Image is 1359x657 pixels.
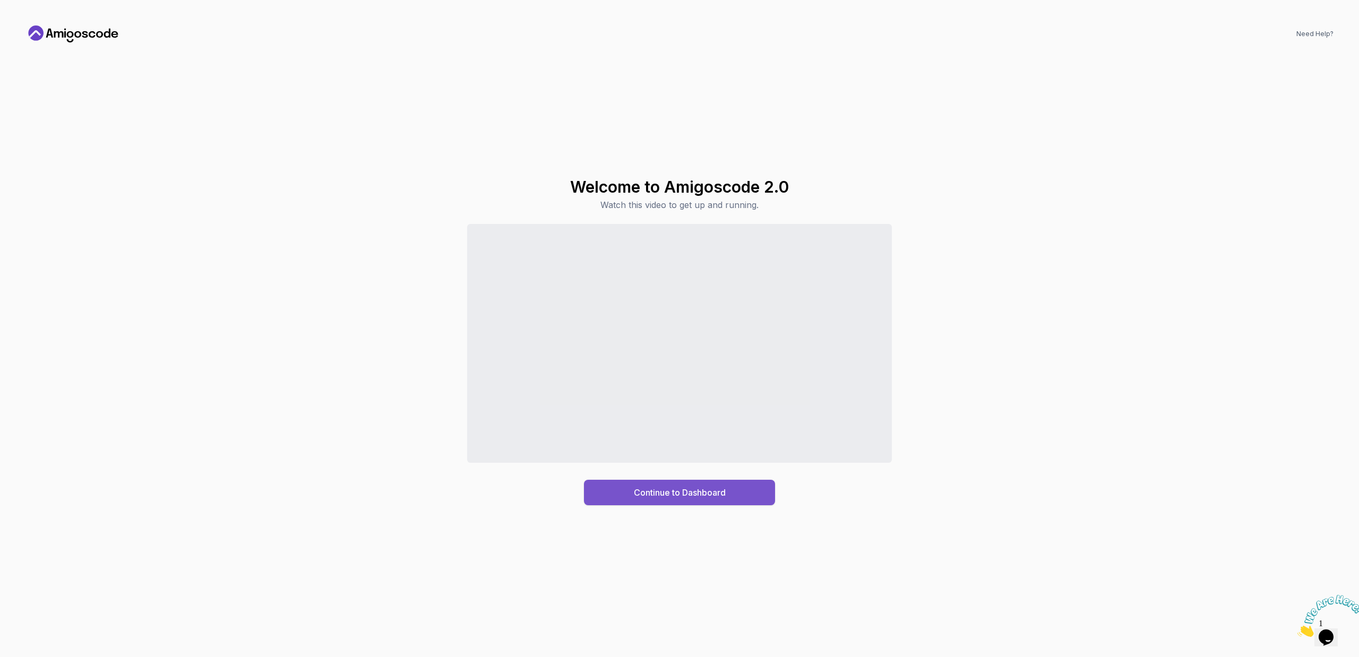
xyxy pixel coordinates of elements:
img: Chat attention grabber [4,4,70,46]
span: 1 [4,4,8,13]
div: Continue to Dashboard [634,486,726,499]
a: Home link [25,25,121,42]
h1: Welcome to Amigoscode 2.0 [570,177,789,196]
button: Continue to Dashboard [584,480,775,505]
p: Watch this video to get up and running. [570,198,789,211]
iframe: Sales Video [467,224,892,463]
a: Need Help? [1296,30,1334,38]
iframe: chat widget [1293,591,1359,641]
